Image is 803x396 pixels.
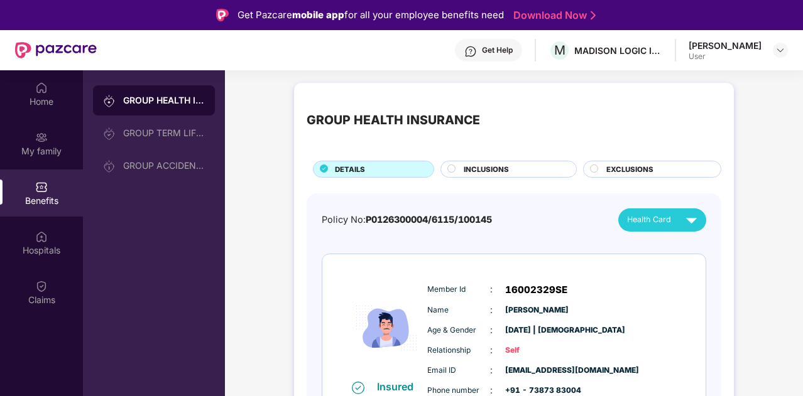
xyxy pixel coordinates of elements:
div: MADISON LOGIC INDIA PRIVATE LIMITED [574,45,662,56]
span: [DATE] | [DEMOGRAPHIC_DATA] [505,324,568,336]
span: : [490,363,493,377]
span: : [490,323,493,337]
div: GROUP ACCIDENTAL INSURANCE [123,161,205,171]
img: svg+xml;base64,PHN2ZyB4bWxucz0iaHR0cDovL3d3dy53My5vcmcvMjAwMC9zdmciIHZpZXdCb3g9IjAgMCAyNCAyNCIgd2... [680,209,702,231]
img: svg+xml;base64,PHN2ZyBpZD0iRHJvcGRvd24tMzJ4MzIiIHhtbG5zPSJodHRwOi8vd3d3LnczLm9yZy8yMDAwL3N2ZyIgd2... [775,45,785,55]
div: Insured [377,380,421,393]
img: svg+xml;base64,PHN2ZyBpZD0iQ2xhaW0iIHhtbG5zPSJodHRwOi8vd3d3LnczLm9yZy8yMDAwL3N2ZyIgd2lkdGg9IjIwIi... [35,280,48,292]
div: GROUP HEALTH INSURANCE [123,94,205,107]
span: DETAILS [335,164,365,175]
div: Policy No: [322,213,492,227]
span: INCLUSIONS [464,164,509,175]
a: Download Now [513,9,592,22]
img: svg+xml;base64,PHN2ZyBpZD0iSG9tZSIgeG1sbnM9Imh0dHA6Ly93d3cudzMub3JnLzIwMDAvc3ZnIiB3aWR0aD0iMjAiIG... [35,82,48,94]
span: : [490,303,493,317]
div: GROUP TERM LIFE INSURANCE [123,128,205,138]
span: [EMAIL_ADDRESS][DOMAIN_NAME] [505,365,568,377]
div: Get Pazcare for all your employee benefits need [238,8,504,23]
span: Name [427,304,490,316]
span: P0126300004/6115/100145 [366,214,492,225]
div: Get Help [482,45,513,55]
span: : [490,343,493,357]
span: Health Card [627,213,671,226]
span: Email ID [427,365,490,377]
span: : [490,282,493,296]
img: New Pazcare Logo [15,42,97,58]
span: Relationship [427,345,490,356]
img: svg+xml;base64,PHN2ZyB3aWR0aD0iMjAiIGhlaWdodD0iMjAiIHZpZXdCb3g9IjAgMCAyMCAyMCIgZmlsbD0ibm9uZSIgeG... [35,131,48,144]
img: svg+xml;base64,PHN2ZyB4bWxucz0iaHR0cDovL3d3dy53My5vcmcvMjAwMC9zdmciIHdpZHRoPSIxNiIgaGVpZ2h0PSIxNi... [352,382,364,394]
span: Member Id [427,284,490,296]
img: svg+xml;base64,PHN2ZyBpZD0iSGVscC0zMngzMiIgeG1sbnM9Imh0dHA6Ly93d3cudzMub3JnLzIwMDAvc3ZnIiB3aWR0aD... [464,45,477,58]
button: Health Card [618,208,706,232]
span: 16002329SE [505,282,567,297]
img: Logo [216,9,229,21]
span: Age & Gender [427,324,490,336]
span: M [554,43,565,58]
img: icon [349,276,424,380]
img: svg+xml;base64,PHN2ZyB3aWR0aD0iMjAiIGhlaWdodD0iMjAiIHZpZXdCb3g9IjAgMCAyMCAyMCIgZmlsbD0ibm9uZSIgeG... [103,160,116,173]
span: Self [505,345,568,356]
img: svg+xml;base64,PHN2ZyBpZD0iQmVuZWZpdHMiIHhtbG5zPSJodHRwOi8vd3d3LnczLm9yZy8yMDAwL3N2ZyIgd2lkdGg9Ij... [35,181,48,193]
img: svg+xml;base64,PHN2ZyBpZD0iSG9zcGl0YWxzIiB4bWxucz0iaHR0cDovL3d3dy53My5vcmcvMjAwMC9zdmciIHdpZHRoPS... [35,230,48,243]
div: GROUP HEALTH INSURANCE [307,110,480,130]
img: svg+xml;base64,PHN2ZyB3aWR0aD0iMjAiIGhlaWdodD0iMjAiIHZpZXdCb3g9IjAgMCAyMCAyMCIgZmlsbD0ibm9uZSIgeG... [103,95,116,107]
div: User [689,51,762,62]
strong: mobile app [292,9,344,21]
div: [PERSON_NAME] [689,40,762,51]
img: svg+xml;base64,PHN2ZyB3aWR0aD0iMjAiIGhlaWdodD0iMjAiIHZpZXdCb3g9IjAgMCAyMCAyMCIgZmlsbD0ibm9uZSIgeG... [103,127,116,140]
span: [PERSON_NAME] [505,304,568,316]
span: EXCLUSIONS [606,164,653,175]
img: Stroke [591,9,596,22]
